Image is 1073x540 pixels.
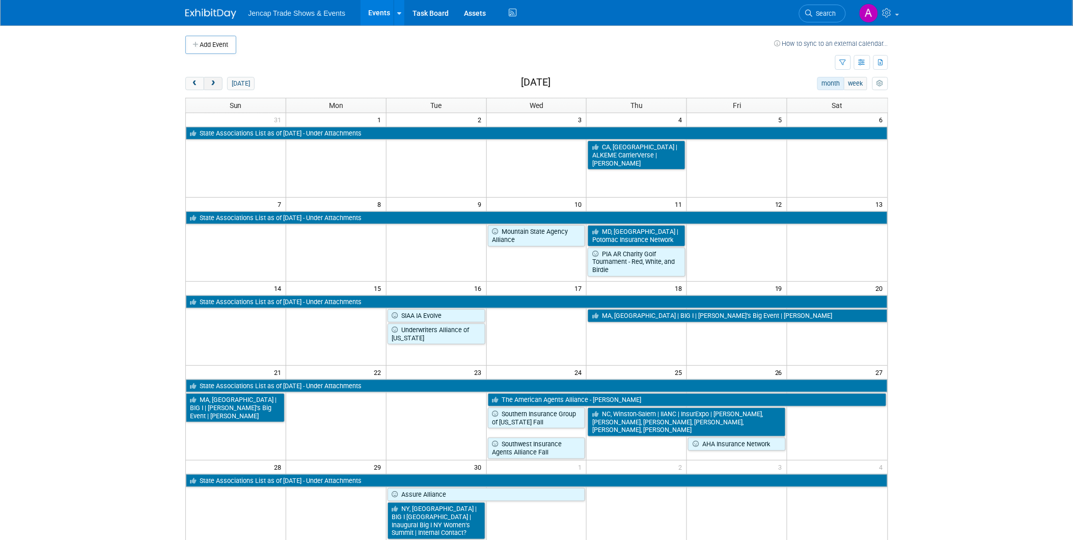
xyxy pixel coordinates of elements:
[588,408,786,437] a: NC, Winston-Salem | IIANC | InsurExpo | [PERSON_NAME], [PERSON_NAME], [PERSON_NAME], [PERSON_NAME...
[373,366,386,379] span: 22
[477,113,486,126] span: 2
[273,113,286,126] span: 31
[674,366,686,379] span: 25
[377,113,386,126] span: 1
[474,366,486,379] span: 23
[388,323,485,344] a: Underwriters Alliance of [US_STATE]
[185,36,236,54] button: Add Event
[832,101,843,110] span: Sat
[573,366,586,379] span: 24
[573,198,586,210] span: 10
[488,393,887,407] a: The American Agents Alliance - [PERSON_NAME]
[799,5,846,22] a: Search
[778,461,787,473] span: 3
[377,198,386,210] span: 8
[588,248,685,277] a: PIA AR Charity Golf Tournament - Red, White, and Birdie
[577,113,586,126] span: 3
[530,101,543,110] span: Wed
[813,10,836,17] span: Search
[230,101,242,110] span: Sun
[844,77,867,90] button: week
[875,282,888,294] span: 20
[273,366,286,379] span: 21
[878,461,888,473] span: 4
[817,77,844,90] button: month
[186,211,888,225] a: State Associations List as of [DATE] - Under Attachments
[774,282,787,294] span: 19
[630,101,643,110] span: Thu
[778,113,787,126] span: 5
[674,198,686,210] span: 11
[273,282,286,294] span: 14
[588,141,685,170] a: CA, [GEOGRAPHIC_DATA] | ALKEME CarrierVerse | [PERSON_NAME]
[775,40,888,47] a: How to sync to an external calendar...
[774,198,787,210] span: 12
[388,502,485,539] a: NY, [GEOGRAPHIC_DATA] | BIG I [GEOGRAPHIC_DATA] | Inaugural Big I NY Women’s Summit | Internal Co...
[878,113,888,126] span: 6
[249,9,346,17] span: Jencap Trade Shows & Events
[227,77,254,90] button: [DATE]
[388,488,586,501] a: Assure Alliance
[872,77,888,90] button: myCustomButton
[674,282,686,294] span: 18
[186,393,285,422] a: MA, [GEOGRAPHIC_DATA] | BIG I | [PERSON_NAME]’s Big Event | [PERSON_NAME]
[588,309,887,322] a: MA, [GEOGRAPHIC_DATA] | BIG I | [PERSON_NAME]’s Big Event | [PERSON_NAME]
[329,101,343,110] span: Mon
[474,461,486,473] span: 30
[373,282,386,294] span: 15
[186,295,888,309] a: State Associations List as of [DATE] - Under Attachments
[774,366,787,379] span: 26
[488,408,586,428] a: Southern Insurance Group of [US_STATE] Fall
[474,282,486,294] span: 16
[488,438,586,458] a: Southwest Insurance Agents Alliance Fall
[204,77,223,90] button: next
[186,127,888,140] a: State Associations List as of [DATE] - Under Attachments
[186,380,888,393] a: State Associations List as of [DATE] - Under Attachments
[875,366,888,379] span: 27
[185,9,236,19] img: ExhibitDay
[677,113,686,126] span: 4
[521,77,551,88] h2: [DATE]
[573,282,586,294] span: 17
[688,438,786,451] a: AHA Insurance Network
[388,309,485,322] a: SIAA IA Evolve
[588,225,685,246] a: MD, [GEOGRAPHIC_DATA] | Potomac Insurance Network
[431,101,442,110] span: Tue
[859,4,878,23] img: Allison Sharpe
[677,461,686,473] span: 2
[477,198,486,210] span: 9
[373,461,386,473] span: 29
[273,461,286,473] span: 28
[875,198,888,210] span: 13
[277,198,286,210] span: 7
[186,474,888,488] a: State Associations List as of [DATE] - Under Attachments
[577,461,586,473] span: 1
[488,225,586,246] a: Mountain State Agency Alliance
[877,80,884,87] i: Personalize Calendar
[733,101,741,110] span: Fri
[185,77,204,90] button: prev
